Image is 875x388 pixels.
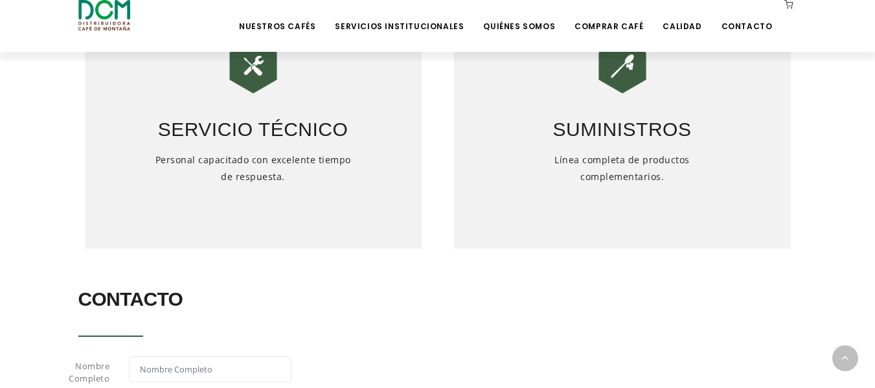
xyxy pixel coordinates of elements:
h5: Personal capacitado con excelente tiempo de respuesta. [152,152,354,236]
a: Contacto [714,1,780,32]
img: DCM-WEB-HOME-ICONOS-240X240-04.png [590,34,655,98]
h5: Línea completa de productos complementarios. [521,152,723,236]
h3: Servicio Técnico [85,98,422,144]
a: Comprar Café [567,1,651,32]
h3: Suministros [454,98,791,144]
a: Quiénes Somos [475,1,563,32]
a: Calidad [655,1,709,32]
img: DCM-WEB-HOME-ICONOS-240X240-03.png [221,34,286,98]
a: Servicios Institucionales [327,1,472,32]
a: Nuestros Cafés [231,1,323,32]
h2: CONTACTO [78,281,797,317]
input: Nombre Completo [129,356,291,382]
